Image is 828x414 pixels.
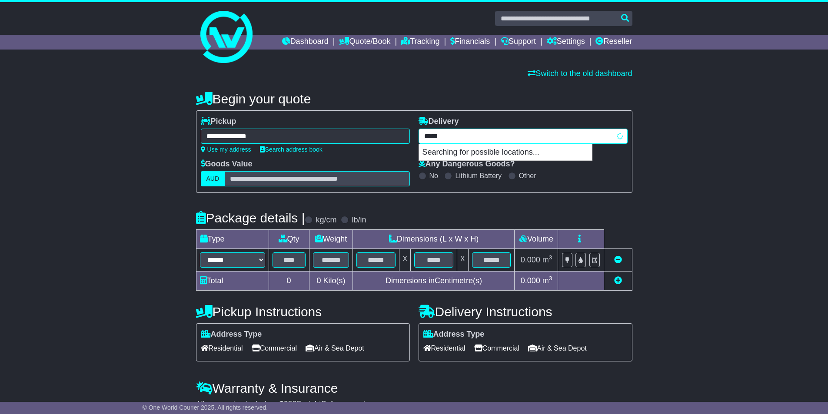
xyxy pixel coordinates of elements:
[269,272,309,291] td: 0
[316,215,336,225] label: kg/cm
[401,35,439,50] a: Tracking
[201,146,251,153] a: Use my address
[521,276,540,285] span: 0.000
[196,400,632,409] div: All our quotes include a $ FreightSafe warranty.
[501,35,536,50] a: Support
[309,230,353,249] td: Weight
[528,341,587,355] span: Air & Sea Depot
[353,272,515,291] td: Dimensions in Centimetre(s)
[542,255,552,264] span: m
[284,400,297,408] span: 250
[423,341,466,355] span: Residential
[450,35,490,50] a: Financials
[201,171,225,186] label: AUD
[474,341,519,355] span: Commercial
[196,230,269,249] td: Type
[306,341,364,355] span: Air & Sea Depot
[455,172,502,180] label: Lithium Battery
[201,330,262,339] label: Address Type
[196,305,410,319] h4: Pickup Instructions
[549,254,552,261] sup: 3
[547,35,585,50] a: Settings
[614,276,622,285] a: Add new item
[419,144,592,161] p: Searching for possible locations...
[201,341,243,355] span: Residential
[260,146,323,153] a: Search address book
[201,117,236,126] label: Pickup
[519,172,536,180] label: Other
[423,330,485,339] label: Address Type
[614,255,622,264] a: Remove this item
[595,35,632,50] a: Reseller
[196,272,269,291] td: Total
[429,172,438,180] label: No
[196,92,632,106] h4: Begin your quote
[549,275,552,282] sup: 3
[196,381,632,395] h4: Warranty & Insurance
[515,230,558,249] td: Volume
[143,404,268,411] span: © One World Courier 2025. All rights reserved.
[316,276,321,285] span: 0
[339,35,390,50] a: Quote/Book
[252,341,297,355] span: Commercial
[309,272,353,291] td: Kilo(s)
[542,276,552,285] span: m
[196,211,305,225] h4: Package details |
[353,230,515,249] td: Dimensions (L x W x H)
[399,249,411,272] td: x
[269,230,309,249] td: Qty
[419,117,459,126] label: Delivery
[419,129,628,144] typeahead: Please provide city
[521,255,540,264] span: 0.000
[528,69,632,78] a: Switch to the old dashboard
[352,215,366,225] label: lb/in
[457,249,468,272] td: x
[419,159,515,169] label: Any Dangerous Goods?
[419,305,632,319] h4: Delivery Instructions
[201,159,253,169] label: Goods Value
[282,35,329,50] a: Dashboard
